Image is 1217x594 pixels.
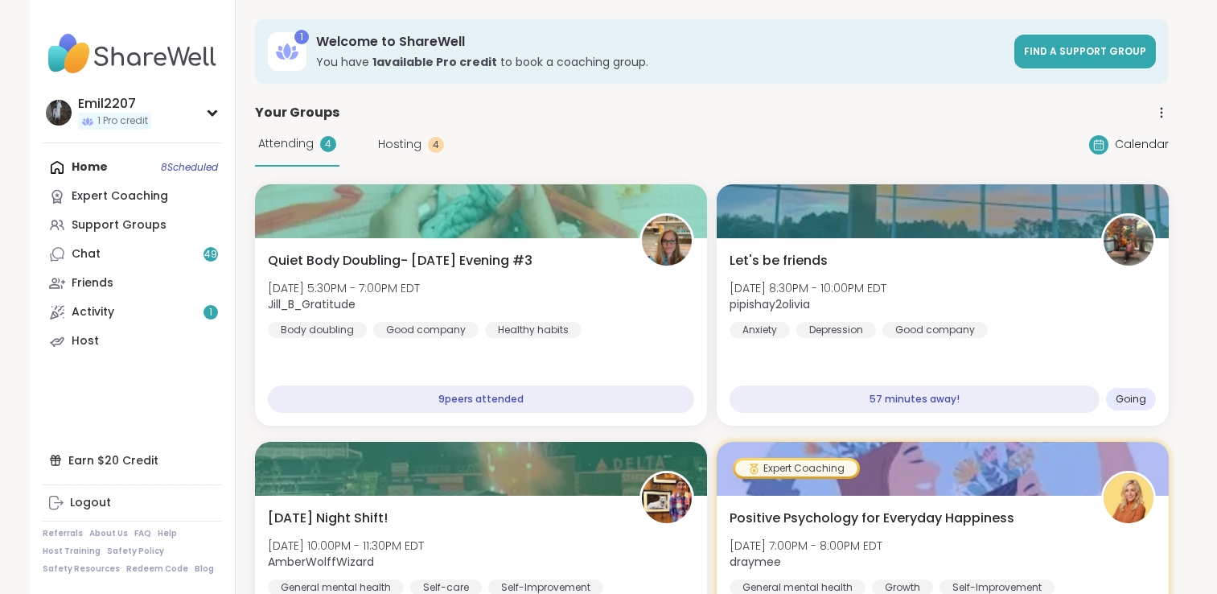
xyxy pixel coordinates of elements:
[204,248,217,262] span: 49
[1104,473,1153,523] img: draymee
[46,100,72,126] img: Emil2207
[126,563,188,575] a: Redeem Code
[209,306,212,320] span: 1
[43,563,120,575] a: Safety Resources
[72,333,99,349] div: Host
[1104,216,1153,266] img: pipishay2olivia
[72,217,167,233] div: Support Groups
[730,509,1014,528] span: Positive Psychology for Everyday Happiness
[43,446,222,475] div: Earn $20 Credit
[1014,35,1156,68] a: Find a support group
[43,211,222,240] a: Support Groups
[72,275,113,291] div: Friends
[372,54,497,70] b: 1 available Pro credit
[107,546,164,557] a: Safety Policy
[320,136,336,152] div: 4
[268,386,694,413] div: 9 peers attended
[316,54,1005,70] h3: You have to book a coaching group.
[796,322,876,338] div: Depression
[373,322,479,338] div: Good company
[255,103,339,122] span: Your Groups
[1115,136,1169,153] span: Calendar
[268,322,367,338] div: Body doubling
[78,95,151,113] div: Emil2207
[268,538,424,554] span: [DATE] 10:00PM - 11:30PM EDT
[642,216,692,266] img: Jill_B_Gratitude
[378,136,421,153] span: Hosting
[1116,393,1146,406] span: Going
[730,554,781,570] b: draymee
[43,26,222,82] img: ShareWell Nav Logo
[72,188,168,204] div: Expert Coaching
[43,489,222,518] a: Logout
[730,251,828,270] span: Let's be friends
[730,322,790,338] div: Anxiety
[730,280,886,296] span: [DATE] 8:30PM - 10:00PM EDT
[316,33,1005,51] h3: Welcome to ShareWell
[134,528,151,539] a: FAQ
[43,528,83,539] a: Referrals
[43,240,222,269] a: Chat49
[70,495,111,511] div: Logout
[268,280,420,296] span: [DATE] 5:30PM - 7:00PM EDT
[195,563,214,575] a: Blog
[428,137,444,153] div: 4
[97,114,148,128] span: 1 Pro credit
[268,296,356,312] b: Jill_B_Gratitude
[158,528,177,539] a: Help
[485,322,582,338] div: Healthy habits
[258,135,314,152] span: Attending
[642,473,692,523] img: AmberWolffWizard
[43,182,222,211] a: Expert Coaching
[730,386,1100,413] div: 57 minutes away!
[72,304,114,320] div: Activity
[72,246,101,262] div: Chat
[1024,44,1146,58] span: Find a support group
[268,509,388,528] span: [DATE] Night Shift!
[882,322,988,338] div: Good company
[268,251,532,270] span: Quiet Body Doubling- [DATE] Evening #3
[294,30,309,44] div: 1
[43,546,101,557] a: Host Training
[43,298,222,327] a: Activity1
[89,528,128,539] a: About Us
[730,296,810,312] b: pipishay2olivia
[735,460,857,476] div: Expert Coaching
[268,554,374,570] b: AmberWolffWizard
[730,538,882,554] span: [DATE] 7:00PM - 8:00PM EDT
[43,269,222,298] a: Friends
[43,327,222,356] a: Host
